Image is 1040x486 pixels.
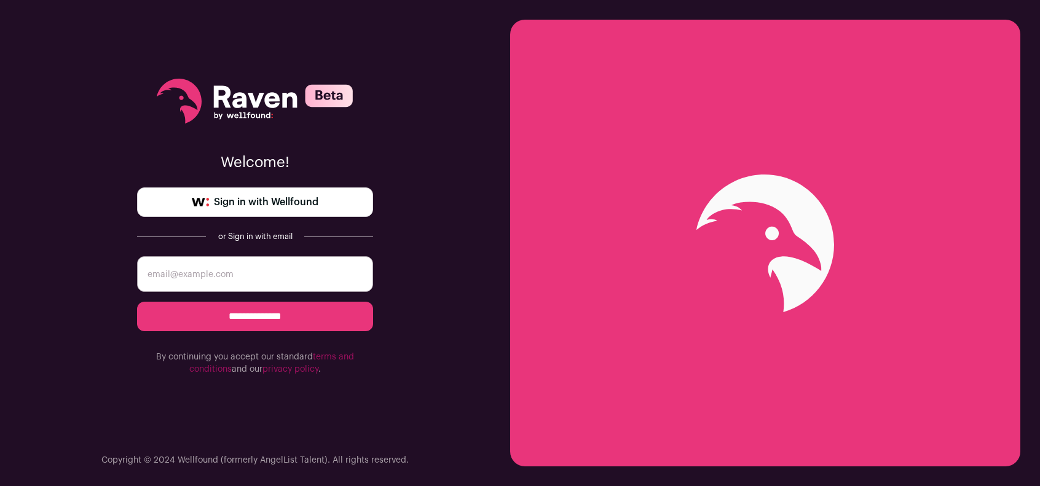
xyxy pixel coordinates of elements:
[137,351,373,375] p: By continuing you accept our standard and our .
[216,232,294,241] div: or Sign in with email
[262,365,318,374] a: privacy policy
[214,195,318,210] span: Sign in with Wellfound
[137,187,373,217] a: Sign in with Wellfound
[101,454,409,466] p: Copyright © 2024 Wellfound (formerly AngelList Talent). All rights reserved.
[137,153,373,173] p: Welcome!
[137,256,373,292] input: email@example.com
[192,198,209,206] img: wellfound-symbol-flush-black-fb3c872781a75f747ccb3a119075da62bfe97bd399995f84a933054e44a575c4.png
